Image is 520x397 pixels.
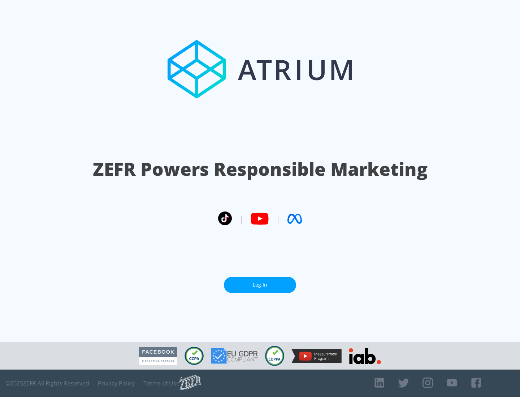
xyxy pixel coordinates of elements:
span: | [276,213,280,224]
a: Log In [224,277,296,293]
img: CCPA Compliant [185,347,204,365]
span: © 2025 ZEFR All Rights Reserved [5,380,89,387]
img: YouTube Measurement Program [291,349,342,363]
img: IAB [349,348,381,364]
a: Terms of Use [143,380,179,387]
img: GDPR Compliant [211,348,258,364]
a: Privacy Policy [98,380,135,387]
h1: ZEFR Powers Responsible Marketing [93,157,428,182]
span: | [239,213,243,224]
img: COPPA Compliant [265,346,284,366]
img: Facebook Marketing Partner [139,347,177,365]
